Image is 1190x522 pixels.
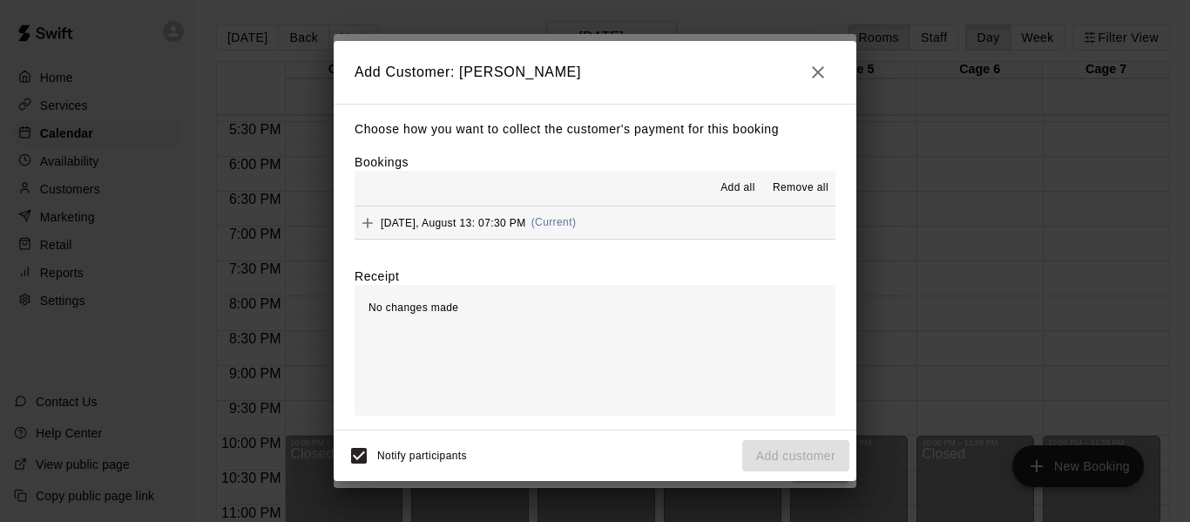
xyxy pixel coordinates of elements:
h2: Add Customer: [PERSON_NAME] [334,41,856,104]
span: Add all [720,180,755,197]
button: Remove all [766,174,835,202]
p: Choose how you want to collect the customer's payment for this booking [355,119,835,140]
button: Add all [710,174,766,202]
span: Remove all [773,180,828,197]
label: Bookings [355,155,409,169]
span: Notify participants [377,450,467,462]
span: Add [355,215,381,228]
label: Receipt [355,268,399,285]
span: (Current) [531,216,577,228]
button: Add[DATE], August 13: 07:30 PM(Current) [355,207,835,239]
span: No changes made [368,302,458,314]
span: [DATE], August 13: 07:30 PM [381,216,526,228]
